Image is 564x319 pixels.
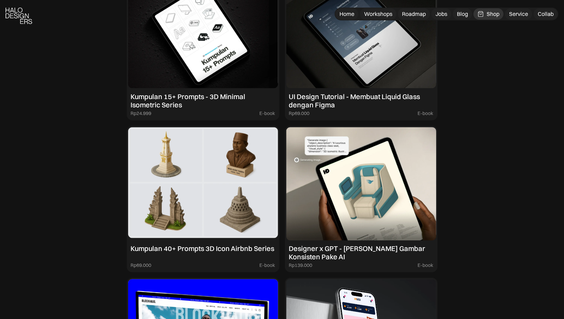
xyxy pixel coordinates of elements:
a: Service [505,8,532,20]
div: Home [340,10,354,18]
a: Collab [534,8,558,20]
a: Jobs [431,8,451,20]
div: Designer x GPT - [PERSON_NAME] Gambar Konsisten Pake AI [289,245,433,261]
div: Rp24.999 [131,110,152,116]
div: Roadmap [402,10,426,18]
a: Kumpulan 40+ Prompts 3D Icon Airbnb SeriesRp69.000E-book [127,126,279,273]
div: Workshops [364,10,392,18]
div: E-book [260,263,275,269]
div: Rp69.000 [289,110,310,116]
a: Home [335,8,359,20]
div: Shop [487,10,499,18]
div: Collab [538,10,554,18]
div: Jobs [436,10,447,18]
div: Kumpulan 40+ Prompts 3D Icon Airbnb Series [131,245,275,253]
a: Roadmap [398,8,430,20]
div: Rp139.000 [289,263,313,269]
div: Rp69.000 [131,263,152,269]
a: Designer x GPT - [PERSON_NAME] Gambar Konsisten Pake AIRp139.000E-book [285,126,438,273]
div: UI Design Tutorial - Membuat Liquid Glass dengan Figma [289,93,433,109]
a: Shop [474,8,504,20]
div: Kumpulan 15+ Prompts - 3D Minimal Isometric Series [131,93,275,109]
div: Service [509,10,528,18]
a: Workshops [360,8,396,20]
a: Blog [453,8,472,20]
div: E-book [260,110,275,116]
div: E-book [418,110,433,116]
div: Blog [457,10,468,18]
div: E-book [418,263,433,269]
